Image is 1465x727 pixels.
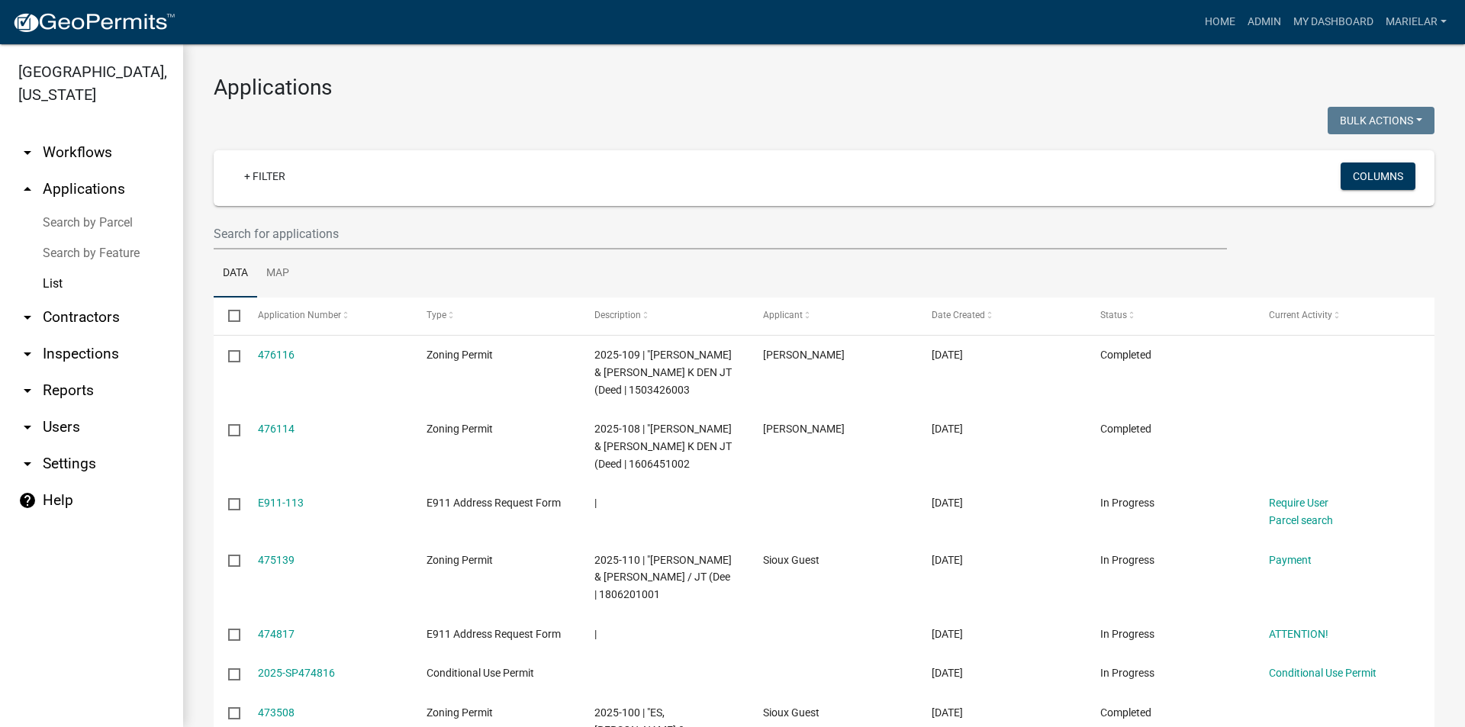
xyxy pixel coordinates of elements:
[1341,162,1415,190] button: Columns
[427,497,561,509] span: E911 Address Request Form
[763,310,803,320] span: Applicant
[1380,8,1453,37] a: marielar
[18,180,37,198] i: arrow_drop_up
[932,497,963,509] span: 09/09/2025
[258,554,295,566] a: 475139
[1100,667,1154,679] span: In Progress
[427,310,446,320] span: Type
[932,667,963,679] span: 09/07/2025
[1100,706,1151,719] span: Completed
[1269,514,1333,526] a: Parcel search
[594,497,597,509] span: |
[1100,554,1154,566] span: In Progress
[1100,310,1127,320] span: Status
[18,455,37,473] i: arrow_drop_down
[427,667,534,679] span: Conditional Use Permit
[214,249,257,298] a: Data
[427,706,493,719] span: Zoning Permit
[427,423,493,435] span: Zoning Permit
[1199,8,1241,37] a: Home
[932,628,963,640] span: 09/07/2025
[1086,298,1254,334] datatable-header-cell: Status
[932,706,963,719] span: 09/04/2025
[1269,497,1328,509] a: Require User
[214,298,243,334] datatable-header-cell: Select
[258,706,295,719] a: 473508
[427,349,493,361] span: Zoning Permit
[232,162,298,190] a: + Filter
[594,628,597,640] span: |
[749,298,917,334] datatable-header-cell: Applicant
[1269,554,1312,566] a: Payment
[594,349,732,396] span: 2025-109 | "HERDER, GARY J. & DEANNE K DEN JT (Deed | 1503426003
[18,308,37,327] i: arrow_drop_down
[258,667,335,679] a: 2025-SP474816
[1328,107,1434,134] button: Bulk Actions
[258,628,295,640] a: 474817
[932,349,963,361] span: 09/09/2025
[411,298,580,334] datatable-header-cell: Type
[427,628,561,640] span: E911 Address Request Form
[763,423,845,435] span: Kelsey
[18,418,37,436] i: arrow_drop_down
[917,298,1086,334] datatable-header-cell: Date Created
[1241,8,1287,37] a: Admin
[214,218,1227,249] input: Search for applications
[1100,628,1154,640] span: In Progress
[763,706,819,719] span: Sioux Guest
[1254,298,1423,334] datatable-header-cell: Current Activity
[18,143,37,162] i: arrow_drop_down
[18,381,37,400] i: arrow_drop_down
[258,310,341,320] span: Application Number
[18,345,37,363] i: arrow_drop_down
[258,349,295,361] a: 476116
[1100,423,1151,435] span: Completed
[594,554,732,601] span: 2025-110 | "SMIT, SCOTT A. & LINDSAY M. / JT (Dee | 1806201001
[1269,667,1376,679] a: Conditional Use Permit
[257,249,298,298] a: Map
[1287,8,1380,37] a: My Dashboard
[18,491,37,510] i: help
[214,75,1434,101] h3: Applications
[258,423,295,435] a: 476114
[932,554,963,566] span: 09/08/2025
[763,554,819,566] span: Sioux Guest
[1269,628,1328,640] a: ATTENTION!
[1100,349,1151,361] span: Completed
[932,310,985,320] span: Date Created
[243,298,411,334] datatable-header-cell: Application Number
[258,497,304,509] a: E911-113
[427,554,493,566] span: Zoning Permit
[594,310,641,320] span: Description
[1100,497,1154,509] span: In Progress
[1269,310,1332,320] span: Current Activity
[594,423,732,470] span: 2025-108 | "HERDER, GARY J. & DEANNE K DEN JT (Deed | 1606451002
[932,423,963,435] span: 09/09/2025
[763,349,845,361] span: Kelsey
[580,298,749,334] datatable-header-cell: Description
